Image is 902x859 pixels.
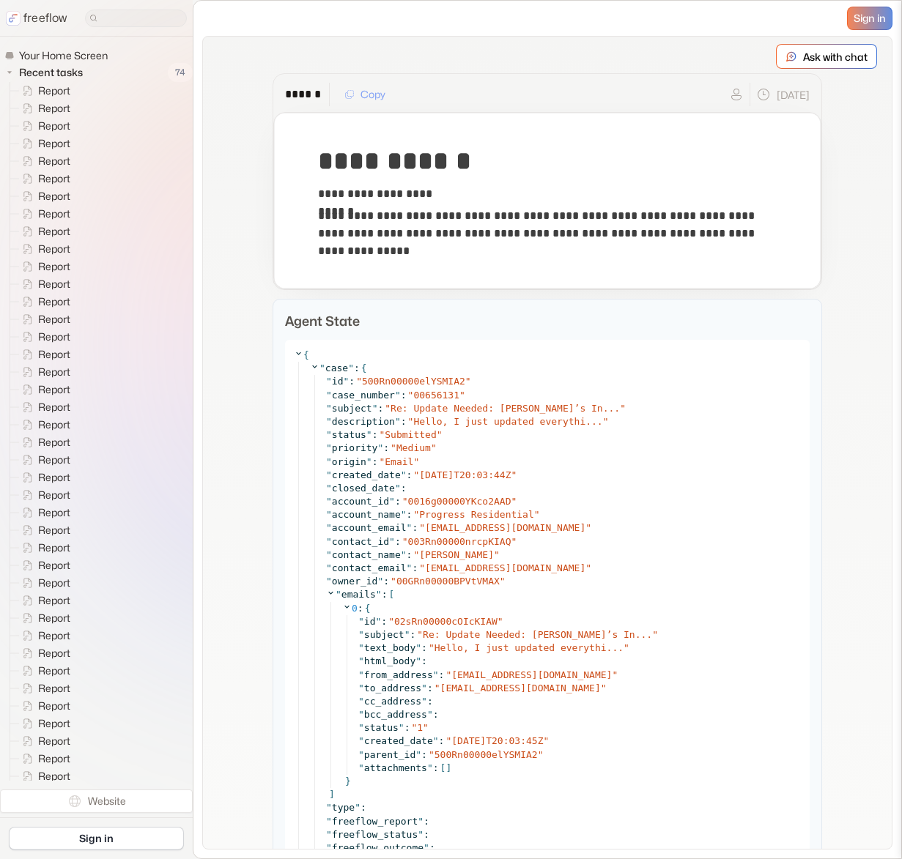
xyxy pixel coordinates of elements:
span: : [421,642,427,653]
span: " [498,616,503,627]
span: : [407,549,413,560]
span: account_id [332,496,389,507]
span: Report [35,523,75,538]
span: Sign in [854,12,886,25]
span: closed_date [332,483,395,494]
span: : [427,683,433,693]
a: Report [10,469,76,486]
span: Report [35,663,75,678]
span: " [379,456,385,467]
a: Report [10,521,76,539]
span: contact_name [332,549,401,560]
span: " [407,562,413,573]
span: to_address [364,683,421,693]
a: Report [10,328,76,346]
span: : [407,509,413,520]
span: " [459,390,465,401]
span: Your Home Screen [16,48,112,63]
span: 02sRn00000cOIcKIAW [394,616,498,627]
span: " [326,456,332,467]
span: " [326,403,332,414]
a: Report [10,416,76,434]
span: " [500,576,506,587]
span: Recent tasks [16,65,87,80]
span: Report [35,382,75,397]
a: Report [10,539,76,557]
span: " [612,669,618,680]
a: Report [10,750,76,767]
span: " [437,429,443,440]
span: parent_id [364,749,415,760]
span: : [421,749,427,760]
span: { [303,349,309,362]
span: : [372,456,378,467]
a: Report [10,662,76,680]
span: " [419,522,425,533]
span: " [429,749,435,760]
span: Report [35,83,75,98]
span: created_date [364,735,433,746]
span: 0016g00000YKco2AAD [408,496,511,507]
span: Report [35,769,75,784]
span: " [389,496,395,507]
a: Report [10,187,76,205]
span: Report [35,734,75,748]
span: " [413,469,419,480]
span: Report [35,716,75,731]
span: html_body [364,655,415,666]
button: Recent tasks [4,64,89,81]
span: " [413,509,419,520]
p: freeflow [23,10,67,27]
span: Report [35,312,75,327]
a: Report [10,100,76,117]
span: " [326,376,332,387]
span: ] [329,789,335,800]
span: " [358,696,364,707]
span: " [401,509,407,520]
span: " [319,362,325,373]
span: owner_id [332,576,378,587]
span: Report [35,628,75,643]
span: : [383,576,389,587]
span: 500Rn00000elYSMIA2 [435,749,538,760]
span: " [358,642,364,653]
span: " [465,376,471,387]
span: Report [35,681,75,696]
span: Report [35,593,75,608]
span: : [377,403,383,414]
a: Report [10,574,76,592]
span: " [326,390,332,401]
span: cc_address [364,696,421,707]
a: Report [10,223,76,240]
span: " [402,536,408,547]
p: [DATE] [777,87,810,103]
span: " [413,456,419,467]
span: " [358,722,364,733]
span: " [404,629,410,640]
span: : [439,669,445,680]
span: created_date [332,469,401,480]
span: 003Rn00000nrcpKIAQ [408,536,511,547]
span: Progress Residential [419,509,534,520]
span: " [358,616,364,627]
a: Report [10,275,76,293]
span: Report [35,154,75,168]
span: " [411,722,417,733]
span: " [326,576,332,587]
a: Report [10,504,76,521]
span: : [401,390,407,401]
span: ] [446,762,451,775]
span: " [435,683,440,693]
span: : [395,536,401,547]
span: type [332,802,355,813]
span: : [421,655,427,666]
span: Report [35,171,75,186]
span: Report [35,259,75,274]
span: " [358,669,364,680]
span: Report [35,558,75,573]
span: " [429,642,435,653]
span: " [385,403,391,414]
span: Report [35,277,75,291]
span: " [395,416,401,427]
span: Report [35,207,75,221]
